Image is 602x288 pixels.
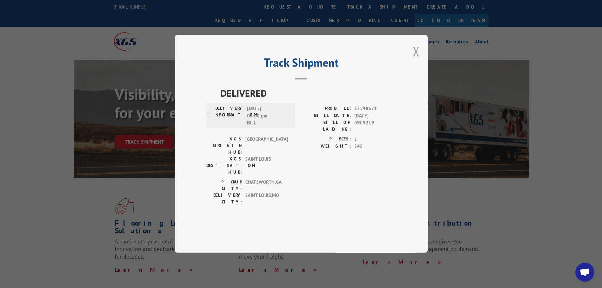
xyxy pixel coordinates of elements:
[354,119,396,133] span: 0909219
[354,112,396,119] span: [DATE]
[575,263,594,282] div: Open chat
[413,43,420,60] button: Close modal
[245,192,288,205] span: SAINT LOUIS , MO
[301,143,351,150] label: WEIGHT:
[301,136,351,143] label: PIECES:
[206,179,242,192] label: PICKUP CITY:
[245,136,288,156] span: [GEOGRAPHIC_DATA]
[301,119,351,133] label: BILL OF LADING:
[354,143,396,150] span: 848
[245,156,288,176] span: SAINT LOUIS
[206,136,242,156] label: XGS ORIGIN HUB:
[206,192,242,205] label: DELIVERY CITY:
[301,112,351,119] label: BILL DATE:
[206,58,396,70] h2: Track Shipment
[354,136,396,143] span: 1
[206,156,242,176] label: XGS DESTINATION HUB:
[354,105,396,113] span: 17548671
[208,105,244,127] label: DELIVERY INFORMATION:
[301,105,351,113] label: PROBILL:
[245,179,288,192] span: CHATSWORTH , GA
[221,86,396,101] span: DELIVERED
[247,105,290,127] span: [DATE] 01:00 pm BILL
